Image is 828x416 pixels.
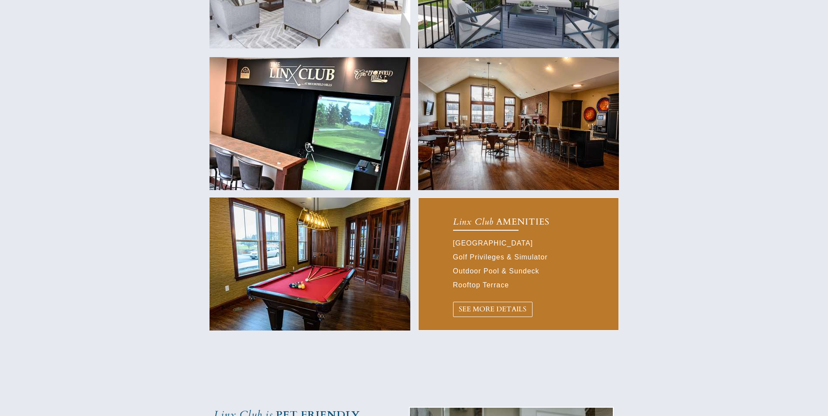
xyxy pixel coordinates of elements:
span: Rooftop Terrace [453,281,509,289]
span: Outdoor Pool & Sundeck [453,267,539,275]
span: Golf Privileges & Simulator [453,253,548,261]
span: [GEOGRAPHIC_DATA] [453,239,533,247]
a: SEE MORE DETAILS [453,302,533,317]
span: SEE MORE DETAILS [454,305,532,314]
em: Linx Club [453,216,494,228]
span: AMENITIES [496,216,550,228]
